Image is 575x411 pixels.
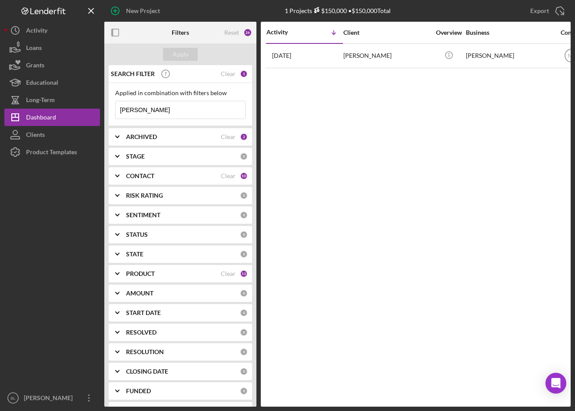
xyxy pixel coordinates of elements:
[240,250,248,258] div: 0
[4,22,100,39] button: Activity
[240,133,248,141] div: 2
[26,126,45,146] div: Clients
[221,270,236,277] div: Clear
[126,388,151,394] b: FUNDED
[240,211,248,219] div: 0
[4,91,100,109] button: Long-Term
[126,270,155,277] b: PRODUCT
[240,231,248,239] div: 0
[240,328,248,336] div: 0
[266,29,305,36] div: Activity
[111,70,155,77] b: SEARCH FILTER
[240,152,248,160] div: 0
[272,52,291,59] time: 2025-07-28 22:47
[221,133,236,140] div: Clear
[26,143,77,163] div: Product Templates
[224,29,239,36] div: Reset
[243,28,252,37] div: 26
[240,368,248,375] div: 0
[240,270,248,278] div: 13
[4,56,100,74] button: Grants
[4,39,100,56] button: Loans
[26,39,42,59] div: Loans
[26,22,47,41] div: Activity
[26,56,44,76] div: Grants
[240,348,248,356] div: 0
[126,172,154,179] b: CONTACT
[22,389,78,409] div: [PERSON_NAME]
[4,143,100,161] button: Product Templates
[173,48,189,61] div: Apply
[285,7,391,14] div: 1 Projects • $150,000 Total
[104,2,169,20] button: New Project
[522,2,571,20] button: Export
[126,309,161,316] b: START DATE
[126,368,168,375] b: CLOSING DATE
[4,109,100,126] button: Dashboard
[126,290,153,297] b: AMOUNT
[545,373,566,394] div: Open Intercom Messenger
[126,329,156,336] b: RESOLVED
[126,133,157,140] b: ARCHIVED
[126,348,164,355] b: RESOLUTION
[4,74,100,91] button: Educational
[568,53,575,59] text: NB
[240,289,248,297] div: 0
[240,192,248,199] div: 0
[343,44,430,67] div: [PERSON_NAME]
[4,126,100,143] button: Clients
[530,2,549,20] div: Export
[221,70,236,77] div: Clear
[126,251,143,258] b: STATE
[432,29,465,36] div: Overview
[466,44,553,67] div: [PERSON_NAME]
[240,70,248,78] div: 1
[26,109,56,128] div: Dashboard
[126,192,163,199] b: RISK RATING
[343,29,430,36] div: Client
[466,29,553,36] div: Business
[240,172,248,180] div: 10
[26,74,58,93] div: Educational
[163,48,198,61] button: Apply
[26,91,55,111] div: Long-Term
[126,231,148,238] b: STATUS
[115,89,246,96] div: Applied in combination with filters below
[126,2,160,20] div: New Project
[10,396,16,401] text: BL
[240,387,248,395] div: 0
[172,29,189,36] b: Filters
[4,389,100,407] button: BL[PERSON_NAME]
[126,212,160,219] b: SENTIMENT
[126,153,145,160] b: STAGE
[240,309,248,317] div: 0
[312,7,347,14] div: $150,000
[221,172,236,179] div: Clear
